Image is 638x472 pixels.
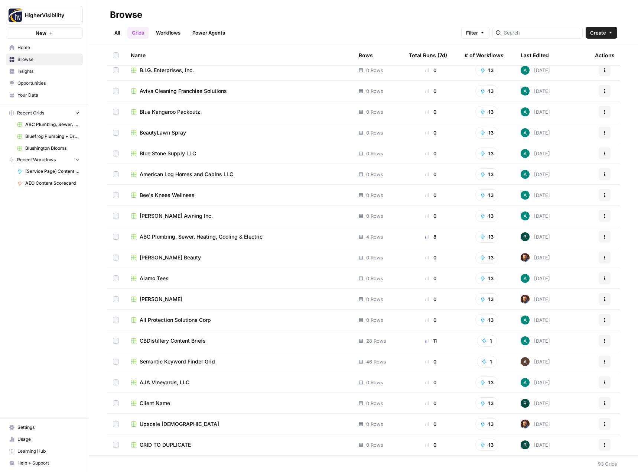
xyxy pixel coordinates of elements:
img: h9dm3wpin47hlkja9an51iucovnc [521,253,530,262]
span: New [36,29,46,37]
a: AJA Vineyards, LLC [131,379,347,386]
a: ABC Plumbing, Sewer, Heating, Cooling & Electric [131,233,347,240]
span: AJA Vineyards, LLC [140,379,189,386]
div: [DATE] [521,87,550,96]
span: Client Name [140,400,170,407]
a: Workflows [152,27,185,39]
span: [PERSON_NAME] Beauty [140,254,201,261]
div: 0 [409,191,453,199]
button: 13 [475,293,498,305]
button: New [6,28,83,39]
a: Client Name [131,400,347,407]
img: wzqv5aa18vwnn3kdzjmhxjainaca [521,232,530,241]
span: Blue Kangaroo Packoutz [140,108,200,116]
span: CBDistillery Content Briefs [140,337,206,345]
img: h9dm3wpin47hlkja9an51iucovnc [521,295,530,304]
button: 13 [475,189,498,201]
span: Opportunities [17,80,79,87]
span: Recent Grids [17,110,44,116]
span: 0 Rows [366,379,383,386]
span: 0 Rows [366,191,383,199]
span: American Log Homes and Cabins LLC [140,171,233,178]
span: [PERSON_NAME] [140,295,182,303]
button: 1 [477,356,497,368]
div: 0 [409,129,453,136]
button: 13 [475,85,498,97]
img: 62jjqr7awqq1wg0kgnt25cb53p6h [521,66,530,75]
span: 0 Rows [366,275,383,282]
div: 8 [409,233,453,240]
button: 13 [475,314,498,326]
div: 0 [409,87,453,95]
div: 0 [409,275,453,282]
div: # of Workflows [465,45,504,65]
button: Filter [461,27,489,39]
span: 0 Rows [366,254,383,261]
img: 62jjqr7awqq1wg0kgnt25cb53p6h [521,191,530,200]
span: AEO Content Scorecard [25,180,79,187]
span: Help + Support [17,460,79,466]
img: wtbmvrjo3qvncyiyitl6zoukl9gz [521,357,530,366]
button: 13 [475,231,498,243]
div: [DATE] [521,399,550,408]
span: B.I.G. Enterprises, Inc. [140,67,194,74]
div: [DATE] [521,336,550,345]
span: 0 Rows [366,295,383,303]
img: 62jjqr7awqq1wg0kgnt25cb53p6h [521,316,530,324]
span: Browse [17,56,79,63]
span: Semantic Keyword Finder Grid [140,358,215,365]
span: Usage [17,436,79,443]
div: Rows [359,45,373,65]
a: American Log Homes and Cabins LLC [131,171,347,178]
div: Name [131,45,347,65]
a: CBDistillery Content Briefs [131,337,347,345]
span: Bluefrog Plumbing + Drain [25,133,79,140]
a: Your Data [6,89,83,101]
div: [DATE] [521,357,550,366]
span: Home [17,44,79,51]
span: 0 Rows [366,316,383,324]
a: Usage [6,433,83,445]
div: [DATE] [521,191,550,200]
a: GRID TO DUPLICATE [131,441,347,449]
span: Filter [466,29,478,36]
a: Home [6,42,83,54]
span: 0 Rows [366,67,383,74]
a: Aviva Cleaning Franchise Solutions [131,87,347,95]
span: Alamo Tees [140,275,169,282]
div: Last Edited [521,45,549,65]
span: Settings [17,424,79,431]
a: Insights [6,65,83,77]
span: Blushington Blooms [25,145,79,152]
span: Learning Hub [17,448,79,455]
img: 62jjqr7awqq1wg0kgnt25cb53p6h [521,274,530,283]
img: 62jjqr7awqq1wg0kgnt25cb53p6h [521,128,530,137]
span: ABC Plumbing, Sewer, Heating, Cooling & Electric [25,121,79,128]
img: 62jjqr7awqq1wg0kgnt25cb53p6h [521,336,530,345]
button: 13 [475,127,498,139]
div: [DATE] [521,420,550,429]
div: 0 [409,358,453,365]
button: Create [586,27,617,39]
button: 13 [475,148,498,159]
img: h9dm3wpin47hlkja9an51iucovnc [521,420,530,429]
div: [DATE] [521,128,550,137]
span: All Protection Solutions Corp [140,316,211,324]
div: [DATE] [521,440,550,449]
div: [DATE] [521,253,550,262]
span: [PERSON_NAME] Awning Inc. [140,212,213,220]
div: [DATE] [521,295,550,304]
div: [DATE] [521,378,550,387]
div: 11 [409,337,453,345]
img: 62jjqr7awqq1wg0kgnt25cb53p6h [521,170,530,179]
div: 0 [409,212,453,220]
button: Recent Grids [6,107,83,119]
a: All [110,27,124,39]
div: [DATE] [521,232,550,241]
span: 0 Rows [366,171,383,178]
div: 0 [409,441,453,449]
span: 0 Rows [366,400,383,407]
span: 4 Rows [366,233,383,240]
div: 0 [409,400,453,407]
div: 0 [409,379,453,386]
